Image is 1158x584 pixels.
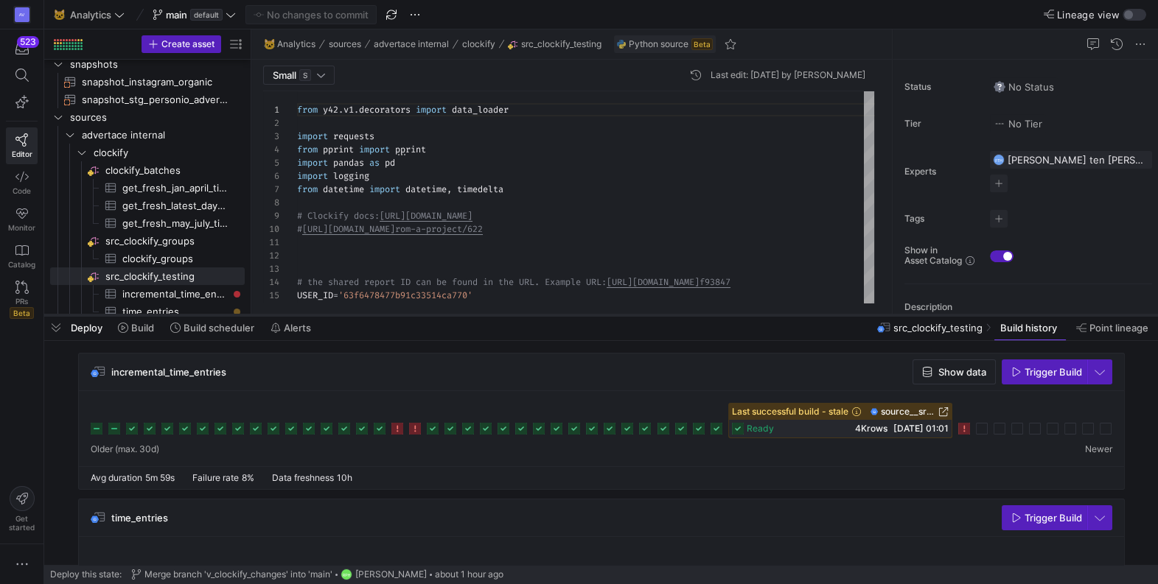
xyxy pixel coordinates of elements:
[380,210,472,222] span: [URL][DOMAIN_NAME]
[333,170,369,182] span: logging
[17,36,39,48] div: 523
[521,39,601,49] span: src_clockify_testing
[297,210,380,222] span: # Clockify docs:
[691,38,713,50] span: Beta
[70,109,243,126] span: sources
[50,144,245,161] div: Press SPACE to select this row.
[105,162,243,179] span: clockify_batches​​​​​​​​
[192,472,239,483] span: Failure rate
[297,223,302,235] span: #
[504,35,605,53] button: src_clockify_testing
[447,183,452,195] span: ,
[871,407,949,417] a: source__src_clockify_testing__incremental_time_entries
[111,315,161,340] button: Build
[728,403,952,438] button: Last successful build - stalesource__src_clockify_testing__incremental_time_entriesready4Krows[DA...
[190,9,223,21] span: default
[12,149,32,158] span: Editor
[50,250,245,267] div: Press SPACE to select this row.
[50,303,245,320] div: Press SPACE to select this row.
[993,154,1005,166] div: FTH
[161,39,214,49] span: Create asset
[6,164,38,201] a: Code
[122,197,228,214] span: get_fresh_latest_days_time_entries​​​​​​​​​
[70,56,243,73] span: snapshots
[50,73,245,91] a: snapshot_instagram_organic​​​​​​​
[50,285,245,303] div: Press SPACE to select this row.
[263,302,279,315] div: 16
[131,322,154,334] span: Build
[50,179,245,197] a: get_fresh_jan_april_time_entries​​​​​​​​​
[50,161,245,179] div: Press SPACE to select this row.
[395,144,426,155] span: pprint
[341,569,352,580] div: RPH
[8,223,35,232] span: Monitor
[938,366,986,378] span: Show data
[166,9,187,21] span: main
[145,472,175,483] span: 5m 59s
[325,35,365,53] button: sources
[994,118,1042,130] span: No Tier
[297,144,318,155] span: from
[50,232,245,250] a: src_clockify_groups​​​​​​​​
[1008,154,1146,166] span: [PERSON_NAME] ten [PERSON_NAME]
[122,180,228,197] span: get_fresh_jan_april_time_entries​​​​​​​​​
[6,480,38,538] button: Getstarted
[302,223,395,235] span: [URL][DOMAIN_NAME]
[385,157,395,169] span: pd
[284,322,311,334] span: Alerts
[50,197,245,214] div: Press SPACE to select this row.
[1002,359,1087,384] button: Trigger Build
[370,35,453,53] button: advertace internal
[297,130,328,142] span: import
[607,276,700,288] span: [URL][DOMAIN_NAME]
[50,73,245,91] div: Press SPACE to select this row.
[1089,322,1148,334] span: Point lineage
[50,126,245,144] div: Press SPACE to select this row.
[91,472,142,483] span: Avg duration
[164,315,261,340] button: Build scheduler
[617,40,626,49] img: undefined
[91,444,159,454] span: Older (max. 30d)
[994,118,1005,130] img: No tier
[50,179,245,197] div: Press SPACE to select this row.
[277,39,315,49] span: Analytics
[333,289,338,301] span: =
[264,39,274,49] span: 🐱
[263,222,279,236] div: 10
[354,104,359,116] span: .
[1000,322,1057,334] span: Build history
[50,108,245,126] div: Press SPACE to select this row.
[323,144,354,155] span: pprint
[297,157,328,169] span: import
[71,322,102,334] span: Deploy
[263,275,279,289] div: 14
[405,183,447,195] span: datetime
[904,166,978,177] span: Experts
[297,104,318,116] span: from
[881,407,935,417] span: source__src_clockify_testing__incremental_time_entries
[333,157,364,169] span: pandas
[395,223,483,235] span: rom-a-project/622
[50,55,245,73] div: Press SPACE to select this row.
[555,276,607,288] span: ample URL:
[374,39,449,49] span: advertace internal
[990,77,1058,96] button: No statusNo Status
[6,201,38,238] a: Monitor
[50,232,245,250] div: Press SPACE to select this row.
[416,104,447,116] span: import
[904,119,978,129] span: Tier
[1025,366,1082,378] span: Trigger Build
[629,39,688,49] span: Python source
[82,91,228,108] span: snapshot_stg_personio_advertace__employees​​​​​​​
[369,183,400,195] span: import
[105,233,243,250] span: src_clockify_groups​​​​​​​​
[359,104,411,116] span: decorators
[994,81,1005,93] img: No status
[904,302,1152,312] p: Description
[15,297,28,306] span: PRs
[1057,9,1120,21] span: Lineage view
[323,183,364,195] span: datetime
[111,512,168,524] span: time_entries
[264,315,318,340] button: Alerts
[338,289,472,301] span: '63f6478477b91c33514ca770'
